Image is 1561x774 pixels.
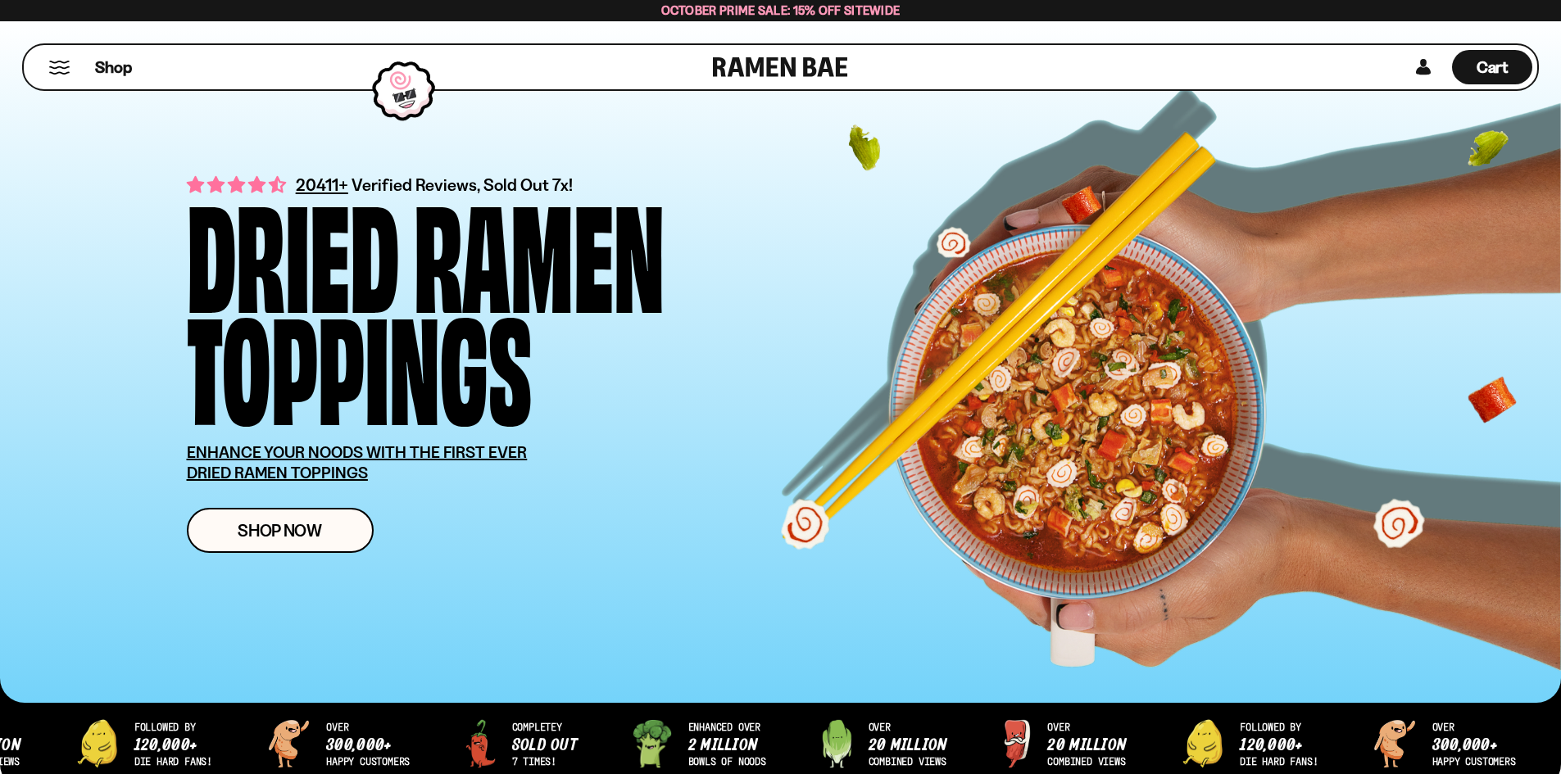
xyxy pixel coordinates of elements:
div: Cart [1452,45,1532,89]
u: ENHANCE YOUR NOODS WITH THE FIRST EVER DRIED RAMEN TOPPINGS [187,442,528,482]
span: Shop [95,57,132,79]
div: Ramen [414,193,665,306]
div: Dried [187,193,399,306]
a: Shop [95,50,132,84]
span: Cart [1477,57,1509,77]
div: Toppings [187,306,532,418]
span: Shop Now [238,522,322,539]
a: Shop Now [187,508,374,553]
button: Mobile Menu Trigger [48,61,70,75]
span: October Prime Sale: 15% off Sitewide [661,2,901,18]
